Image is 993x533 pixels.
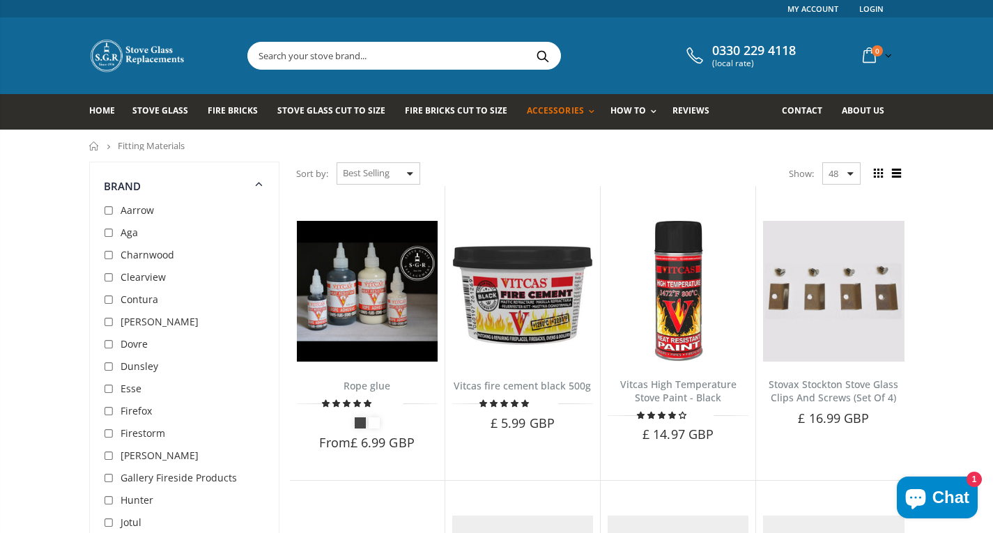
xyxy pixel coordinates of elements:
a: Fire Bricks Cut To Size [405,94,518,130]
span: Firestorm [121,426,165,440]
input: Search your stove brand... [248,43,716,69]
span: Sort by: [296,162,328,186]
span: About us [842,105,884,116]
span: [PERSON_NAME] [121,315,199,328]
span: Home [89,105,115,116]
span: Hunter [121,493,153,507]
span: Dunsley [121,360,158,373]
span: Show: [789,162,814,185]
button: Search [528,43,559,69]
a: Reviews [672,94,720,130]
a: Home [89,141,100,150]
img: Stove Glass Replacement [89,38,187,73]
span: [PERSON_NAME] [121,449,199,462]
span: (local rate) [712,59,796,68]
span: Jotul [121,516,141,529]
span: Reviews [672,105,709,116]
span: Dovre [121,337,148,350]
span: Contura [121,293,158,306]
a: Vitcas fire cement black 500g [454,379,591,392]
span: Aga [121,226,138,239]
a: Stovax Stockton Stove Glass Clips And Screws (Set Of 4) [769,378,898,404]
a: Stove Glass [132,94,199,130]
span: Esse [121,382,141,395]
span: £ 14.97 GBP [642,426,714,442]
span: 5.00 stars [479,398,531,408]
a: How To [610,94,663,130]
inbox-online-store-chat: Shopify online store chat [893,477,982,522]
span: 0 [872,45,883,56]
span: 4.00 stars [637,410,688,420]
span: Grid view [871,166,886,181]
span: Stove Glass [132,105,188,116]
a: 0330 229 4118 (local rate) [683,43,796,68]
span: 4.82 stars [322,398,374,408]
a: Stove Glass Cut To Size [277,94,396,130]
span: From [319,434,414,451]
a: Accessories [527,94,601,130]
span: Gallery Fireside Products [121,471,237,484]
img: Vitcas stove glue [297,221,438,362]
img: Vitcas black stove paint [608,221,748,362]
img: Set of 4 Stovax Stockton glass clips with screws [763,221,904,362]
span: Accessories [527,105,583,116]
a: About us [842,94,895,130]
a: Home [89,94,125,130]
span: £ 5.99 GBP [491,415,555,431]
span: Firefox [121,404,152,417]
span: £ 6.99 GBP [351,434,415,451]
span: Charnwood [121,248,174,261]
span: Fitting Materials [118,139,185,152]
span: Fire Bricks Cut To Size [405,105,507,116]
a: Rope glue [344,379,390,392]
a: Fire Bricks [208,94,268,130]
a: 0 [857,42,895,69]
a: Vitcas High Temperature Stove Paint - Black [620,378,737,404]
span: Clearview [121,270,166,284]
span: Contact [782,105,822,116]
img: Vitcas black fire cement 500g [452,221,593,362]
a: Contact [782,94,833,130]
span: £ 16.99 GBP [798,410,869,426]
span: Brand [104,179,141,193]
span: How To [610,105,646,116]
span: Aarrow [121,203,154,217]
span: Stove Glass Cut To Size [277,105,385,116]
span: 0330 229 4118 [712,43,796,59]
span: List view [889,166,905,181]
span: Fire Bricks [208,105,258,116]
